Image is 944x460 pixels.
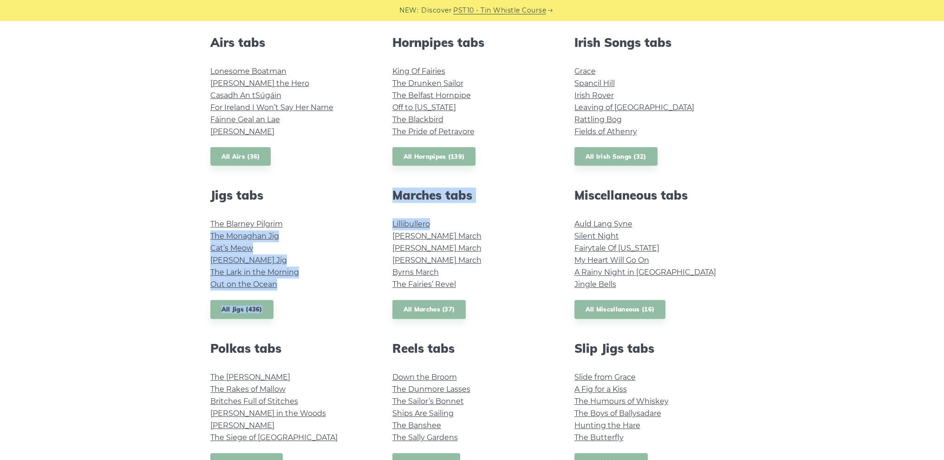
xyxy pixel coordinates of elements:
[210,433,338,442] a: The Siege of [GEOGRAPHIC_DATA]
[574,220,632,228] a: Auld Lang Syne
[392,127,475,136] a: The Pride of Petravore
[574,397,669,406] a: The Humours of Whiskey
[399,5,418,16] span: NEW:
[210,421,274,430] a: [PERSON_NAME]
[210,35,370,50] h2: Airs tabs
[392,103,456,112] a: Off to [US_STATE]
[392,385,470,394] a: The Dunmore Lasses
[210,373,290,382] a: The [PERSON_NAME]
[392,244,482,253] a: [PERSON_NAME] March
[574,188,734,202] h2: Miscellaneous tabs
[574,256,649,265] a: My Heart Will Go On
[574,409,661,418] a: The Boys of Ballysadare
[210,397,298,406] a: Britches Full of Stitches
[392,115,443,124] a: The Blackbird
[210,220,283,228] a: The Blarney Pilgrim
[210,244,253,253] a: Cat’s Meow
[392,232,482,240] a: [PERSON_NAME] March
[574,127,637,136] a: Fields of Athenry
[210,147,271,166] a: All Airs (36)
[392,268,439,277] a: Byrns March
[210,79,309,88] a: [PERSON_NAME] the Hero
[392,421,441,430] a: The Banshee
[210,300,273,319] a: All Jigs (436)
[210,385,286,394] a: The Rakes of Mallow
[574,280,616,289] a: Jingle Bells
[392,147,476,166] a: All Hornpipes (139)
[574,103,694,112] a: Leaving of [GEOGRAPHIC_DATA]
[574,67,596,76] a: Grace
[210,91,281,100] a: Casadh An tSúgáin
[574,433,624,442] a: The Butterfly
[392,280,456,289] a: The Fairies’ Revel
[421,5,452,16] span: Discover
[392,409,454,418] a: Ships Are Sailing
[210,188,370,202] h2: Jigs tabs
[392,67,445,76] a: King Of Fairies
[574,115,622,124] a: Rattling Bog
[574,421,640,430] a: Hunting the Hare
[392,220,430,228] a: Lillibullero
[210,67,286,76] a: Lonesome Boatman
[574,79,615,88] a: Spancil Hill
[392,300,466,319] a: All Marches (37)
[392,79,463,88] a: The Drunken Sailor
[392,397,464,406] a: The Sailor’s Bonnet
[210,280,277,289] a: Out on the Ocean
[392,373,457,382] a: Down the Broom
[574,300,666,319] a: All Miscellaneous (16)
[210,409,326,418] a: [PERSON_NAME] in the Woods
[453,5,546,16] a: PST10 - Tin Whistle Course
[210,268,299,277] a: The Lark in the Morning
[574,91,614,100] a: Irish Rover
[210,115,280,124] a: Fáinne Geal an Lae
[392,341,552,356] h2: Reels tabs
[574,385,627,394] a: A Fig for a Kiss
[392,256,482,265] a: [PERSON_NAME] March
[392,35,552,50] h2: Hornpipes tabs
[574,147,658,166] a: All Irish Songs (32)
[210,127,274,136] a: [PERSON_NAME]
[574,341,734,356] h2: Slip Jigs tabs
[392,188,552,202] h2: Marches tabs
[574,232,619,240] a: Silent Night
[574,268,716,277] a: A Rainy Night in [GEOGRAPHIC_DATA]
[574,244,659,253] a: Fairytale Of [US_STATE]
[210,256,287,265] a: [PERSON_NAME] Jig
[210,341,370,356] h2: Polkas tabs
[392,91,471,100] a: The Belfast Hornpipe
[210,103,333,112] a: For Ireland I Won’t Say Her Name
[574,373,636,382] a: Slide from Grace
[574,35,734,50] h2: Irish Songs tabs
[392,433,458,442] a: The Sally Gardens
[210,232,279,240] a: The Monaghan Jig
